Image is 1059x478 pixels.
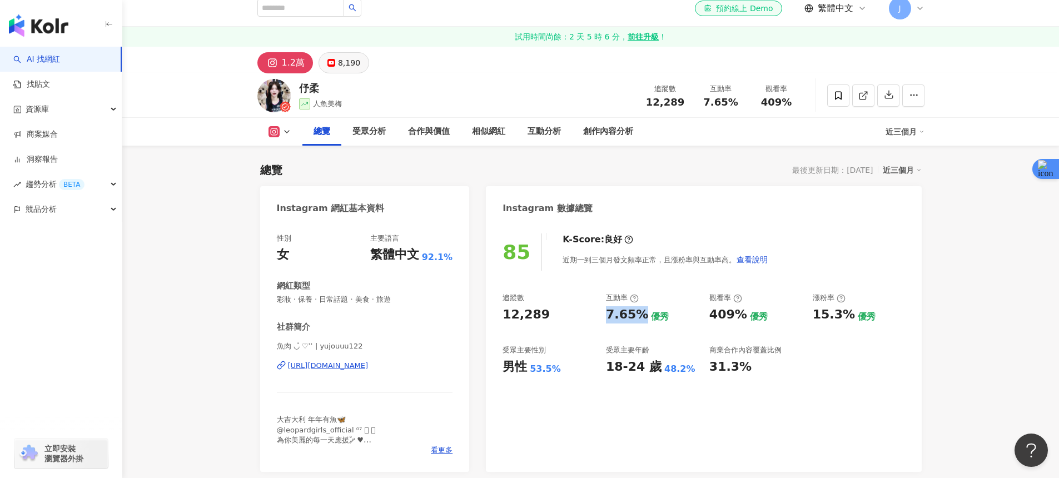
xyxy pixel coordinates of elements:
div: 85 [503,241,530,263]
span: 92.1% [422,251,453,263]
a: 試用時間尚餘：2 天 5 時 6 分，前往升級！ [122,27,1059,47]
div: 追蹤數 [503,293,524,303]
span: 立即安裝 瀏覽器外掛 [44,444,83,464]
div: 男性 [503,359,527,376]
span: 彩妝 · 保養 · 日常話題 · 美食 · 旅遊 [277,295,453,305]
span: 查看說明 [737,255,768,264]
div: 最後更新日期：[DATE] [792,166,873,175]
div: 創作內容分析 [583,125,633,138]
div: 互動率 [606,293,639,303]
div: 良好 [604,233,622,246]
span: J [898,2,901,14]
span: search [349,4,356,12]
div: 互動率 [700,83,742,94]
span: 7.65% [703,97,738,108]
div: 伃柔 [299,81,342,95]
strong: 前往升級 [628,31,659,42]
span: 魚肉 ◡̎ ♡ʾʾ | yujouuu122 [277,341,453,351]
img: KOL Avatar [257,79,291,112]
div: 近三個月 [886,123,924,141]
div: 8,190 [338,55,360,71]
span: 資源庫 [26,97,49,122]
div: 商業合作內容覆蓋比例 [709,345,782,355]
a: 洞察報告 [13,154,58,165]
div: 優秀 [858,311,876,323]
div: 12,289 [503,306,550,323]
div: 相似網紅 [472,125,505,138]
div: 31.3% [709,359,752,376]
div: BETA [59,179,84,190]
a: 預約線上 Demo [695,1,782,16]
div: 女 [277,246,289,263]
a: [URL][DOMAIN_NAME] [277,361,453,371]
span: rise [13,181,21,188]
div: 性別 [277,233,291,243]
div: 主要語言 [370,233,399,243]
button: 查看說明 [736,248,768,271]
div: K-Score : [563,233,633,246]
button: 1.2萬 [257,52,313,73]
img: chrome extension [18,445,39,462]
div: 合作與價值 [408,125,450,138]
span: 看更多 [431,445,453,455]
div: 觀看率 [709,293,742,303]
div: 409% [709,306,747,323]
div: 優秀 [651,311,669,323]
a: 找貼文 [13,79,50,90]
div: 漲粉率 [813,293,846,303]
div: 近期一到三個月發文頻率正常，且漲粉率與互動率高。 [563,248,768,271]
div: 預約線上 Demo [704,3,773,14]
div: 觀看率 [755,83,798,94]
span: 繁體中文 [818,2,853,14]
div: 總覽 [314,125,330,138]
div: 網紅類型 [277,280,310,292]
div: Instagram 網紅基本資料 [277,202,385,215]
div: 受眾主要年齡 [606,345,649,355]
div: 優秀 [750,311,768,323]
div: 受眾分析 [352,125,386,138]
img: logo [9,14,68,37]
div: 48.2% [664,363,695,375]
div: 受眾主要性別 [503,345,546,355]
div: 追蹤數 [644,83,687,94]
div: 社群簡介 [277,321,310,333]
button: 8,190 [319,52,369,73]
a: 商案媒合 [13,129,58,140]
div: [URL][DOMAIN_NAME] [288,361,369,371]
div: 15.3% [813,306,855,323]
div: 53.5% [530,363,561,375]
div: 近三個月 [883,163,922,177]
div: 繁體中文 [370,246,419,263]
div: 互動分析 [528,125,561,138]
div: Instagram 數據總覽 [503,202,593,215]
div: 1.2萬 [282,55,305,71]
div: 18-24 歲 [606,359,662,376]
div: 7.65% [606,306,648,323]
iframe: Help Scout Beacon - Open [1015,434,1048,467]
a: chrome extension立即安裝 瀏覽器外掛 [14,439,108,469]
div: 總覽 [260,162,282,178]
span: 409% [761,97,792,108]
a: searchAI 找網紅 [13,54,60,65]
span: 競品分析 [26,197,57,222]
span: 趨勢分析 [26,172,84,197]
span: 12,289 [646,96,684,108]
span: 人魚美梅 [313,99,342,108]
